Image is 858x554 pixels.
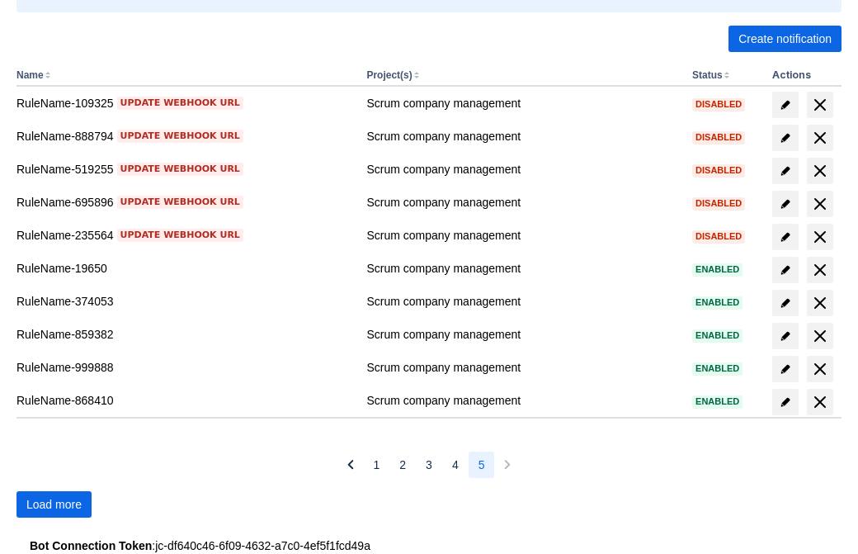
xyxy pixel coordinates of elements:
[494,452,521,478] button: Next
[16,69,44,81] button: Name
[426,452,432,478] span: 3
[366,293,679,310] div: Scrum company management
[810,326,830,346] span: delete
[366,326,679,343] div: Scrum company management
[366,260,679,277] div: Scrum company management
[779,197,792,211] span: edit
[366,227,679,244] div: Scrum company management
[728,26,841,52] button: Create notification
[120,229,240,242] span: Update webhook URL
[389,452,416,478] button: Page 2
[366,392,679,409] div: Scrum company management
[692,331,742,340] span: Enabled
[452,452,459,478] span: 4
[120,97,240,110] span: Update webhook URL
[366,161,679,178] div: Scrum company management
[30,539,152,552] strong: Bot Connection Token
[810,260,830,280] span: delete
[810,161,830,181] span: delete
[399,452,406,478] span: 2
[779,230,792,244] span: edit
[810,392,830,412] span: delete
[366,194,679,211] div: Scrum company management
[692,199,745,208] span: Disabled
[779,329,792,343] span: edit
[16,161,353,178] div: RuleName-519255
[442,452,469,478] button: Page 4
[120,130,240,143] span: Update webhook URL
[810,95,830,115] span: delete
[779,395,792,409] span: edit
[366,95,679,111] div: Scrum company management
[692,100,745,109] span: Disabled
[766,65,841,87] th: Actions
[692,265,742,274] span: Enabled
[374,452,380,478] span: 1
[692,133,745,142] span: Disabled
[366,128,679,144] div: Scrum company management
[469,452,495,478] button: Page 5
[364,452,390,478] button: Page 1
[692,232,745,241] span: Disabled
[337,452,521,478] nav: Pagination
[16,326,353,343] div: RuleName-859382
[692,397,742,406] span: Enabled
[16,293,353,310] div: RuleName-374053
[692,166,745,175] span: Disabled
[30,537,828,554] div: : jc-df640c46-6f09-4632-a7c0-4ef5f1fcd49a
[779,98,792,111] span: edit
[810,227,830,247] span: delete
[16,260,353,277] div: RuleName-19650
[16,194,353,211] div: RuleName-695896
[337,452,364,478] button: Previous
[779,296,792,310] span: edit
[692,298,742,307] span: Enabled
[26,491,82,518] span: Load more
[779,131,792,144] span: edit
[810,359,830,379] span: delete
[810,194,830,214] span: delete
[16,95,353,111] div: RuleName-109325
[16,227,353,244] div: RuleName-235564
[16,128,353,144] div: RuleName-888794
[692,69,723,81] button: Status
[120,163,240,176] span: Update webhook URL
[478,452,485,478] span: 5
[779,362,792,376] span: edit
[16,491,92,518] button: Load more
[779,263,792,277] span: edit
[810,293,830,313] span: delete
[810,128,830,148] span: delete
[366,359,679,376] div: Scrum company management
[120,196,240,209] span: Update webhook URL
[779,164,792,178] span: edit
[738,26,832,52] span: Create notification
[16,392,353,409] div: RuleName-868410
[416,452,442,478] button: Page 3
[16,359,353,376] div: RuleName-999888
[692,364,742,373] span: Enabled
[366,69,412,81] button: Project(s)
